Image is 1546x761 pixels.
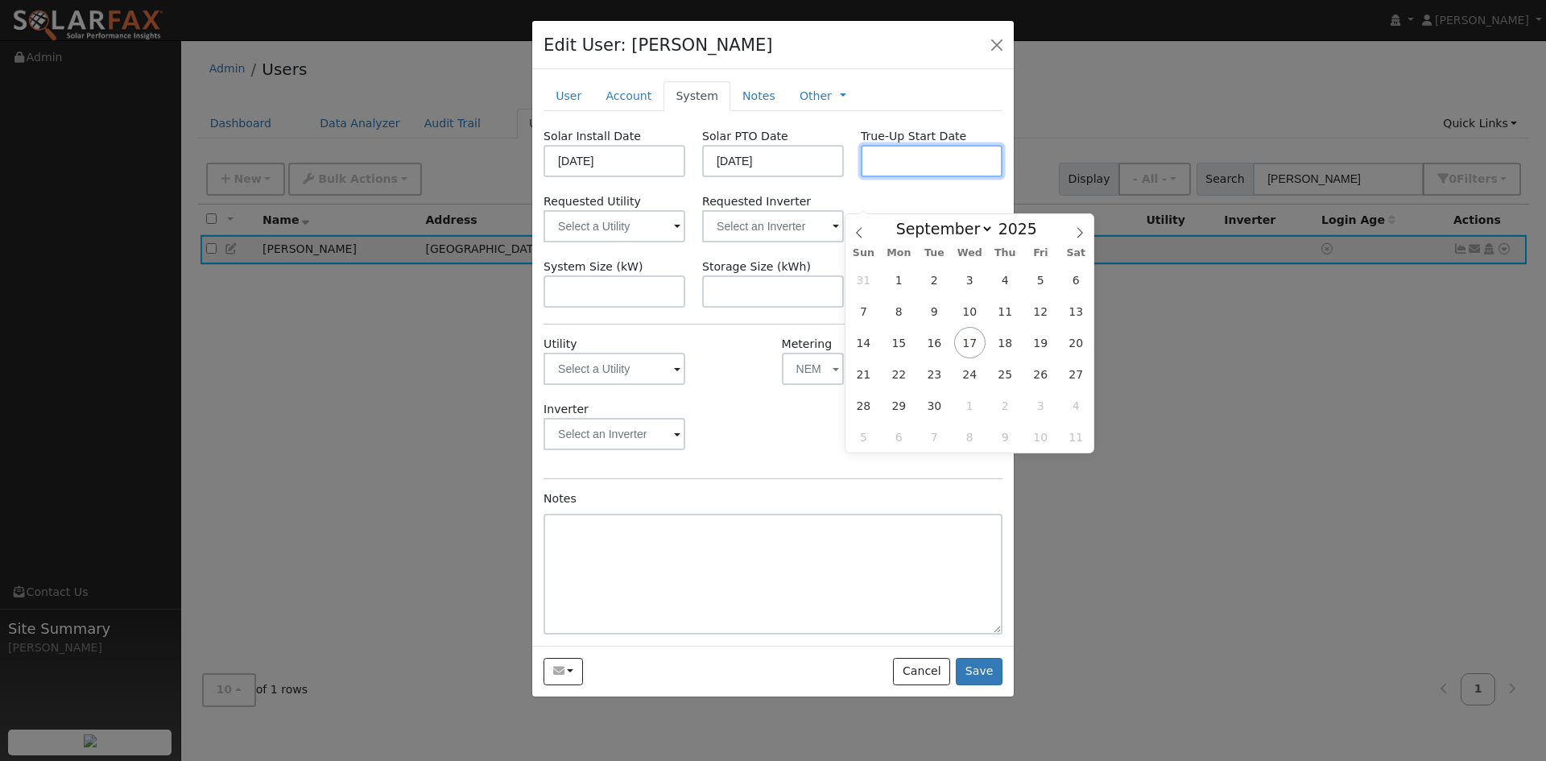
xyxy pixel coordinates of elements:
[800,88,832,105] a: Other
[1058,248,1093,258] span: Sat
[702,210,844,242] input: Select an Inverter
[952,248,987,258] span: Wed
[848,421,879,453] span: October 5, 2025
[916,248,952,258] span: Tue
[919,390,950,421] span: September 30, 2025
[987,248,1023,258] span: Thu
[544,336,577,353] label: Utility
[1023,248,1058,258] span: Fri
[919,421,950,453] span: October 7, 2025
[990,421,1021,453] span: October 9, 2025
[1025,264,1056,296] span: September 5, 2025
[1025,296,1056,327] span: September 12, 2025
[919,264,950,296] span: September 2, 2025
[954,390,986,421] span: October 1, 2025
[1060,358,1092,390] span: September 27, 2025
[1025,390,1056,421] span: October 3, 2025
[848,296,879,327] span: September 7, 2025
[544,353,685,385] input: Select a Utility
[919,358,950,390] span: September 23, 2025
[881,248,916,258] span: Mon
[544,490,577,507] label: Notes
[544,658,583,685] button: mediacraig@mindspring.com
[544,418,685,450] input: Select an Inverter
[1060,421,1092,453] span: October 11, 2025
[702,258,811,275] label: Storage Size (kWh)
[848,358,879,390] span: September 21, 2025
[848,390,879,421] span: September 28, 2025
[544,258,643,275] label: System Size (kW)
[861,128,966,145] label: True-Up Start Date
[544,210,685,242] input: Select a Utility
[888,219,994,238] select: Month
[919,327,950,358] span: September 16, 2025
[593,81,663,111] a: Account
[544,128,641,145] label: Solar Install Date
[954,264,986,296] span: September 3, 2025
[883,421,915,453] span: October 6, 2025
[954,327,986,358] span: September 17, 2025
[663,81,730,111] a: System
[990,390,1021,421] span: October 2, 2025
[893,658,950,685] button: Cancel
[994,220,1052,238] input: Year
[883,264,915,296] span: September 1, 2025
[990,327,1021,358] span: September 18, 2025
[845,248,881,258] span: Sun
[1025,358,1056,390] span: September 26, 2025
[544,32,773,58] h4: Edit User: [PERSON_NAME]
[782,336,833,353] label: Metering
[990,296,1021,327] span: September 11, 2025
[730,81,787,111] a: Notes
[883,358,915,390] span: September 22, 2025
[919,296,950,327] span: September 9, 2025
[1025,327,1056,358] span: September 19, 2025
[883,327,915,358] span: September 15, 2025
[990,358,1021,390] span: September 25, 2025
[954,358,986,390] span: September 24, 2025
[883,296,915,327] span: September 8, 2025
[702,128,788,145] label: Solar PTO Date
[544,401,589,418] label: Inverter
[1060,327,1092,358] span: September 20, 2025
[848,327,879,358] span: September 14, 2025
[782,353,844,385] button: NEM
[1060,264,1092,296] span: September 6, 2025
[954,421,986,453] span: October 8, 2025
[544,81,593,111] a: User
[848,264,879,296] span: August 31, 2025
[990,264,1021,296] span: September 4, 2025
[883,390,915,421] span: September 29, 2025
[702,193,844,210] label: Requested Inverter
[1025,421,1056,453] span: October 10, 2025
[1060,390,1092,421] span: October 4, 2025
[956,658,1002,685] button: Save
[954,296,986,327] span: September 10, 2025
[544,193,685,210] label: Requested Utility
[1060,296,1092,327] span: September 13, 2025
